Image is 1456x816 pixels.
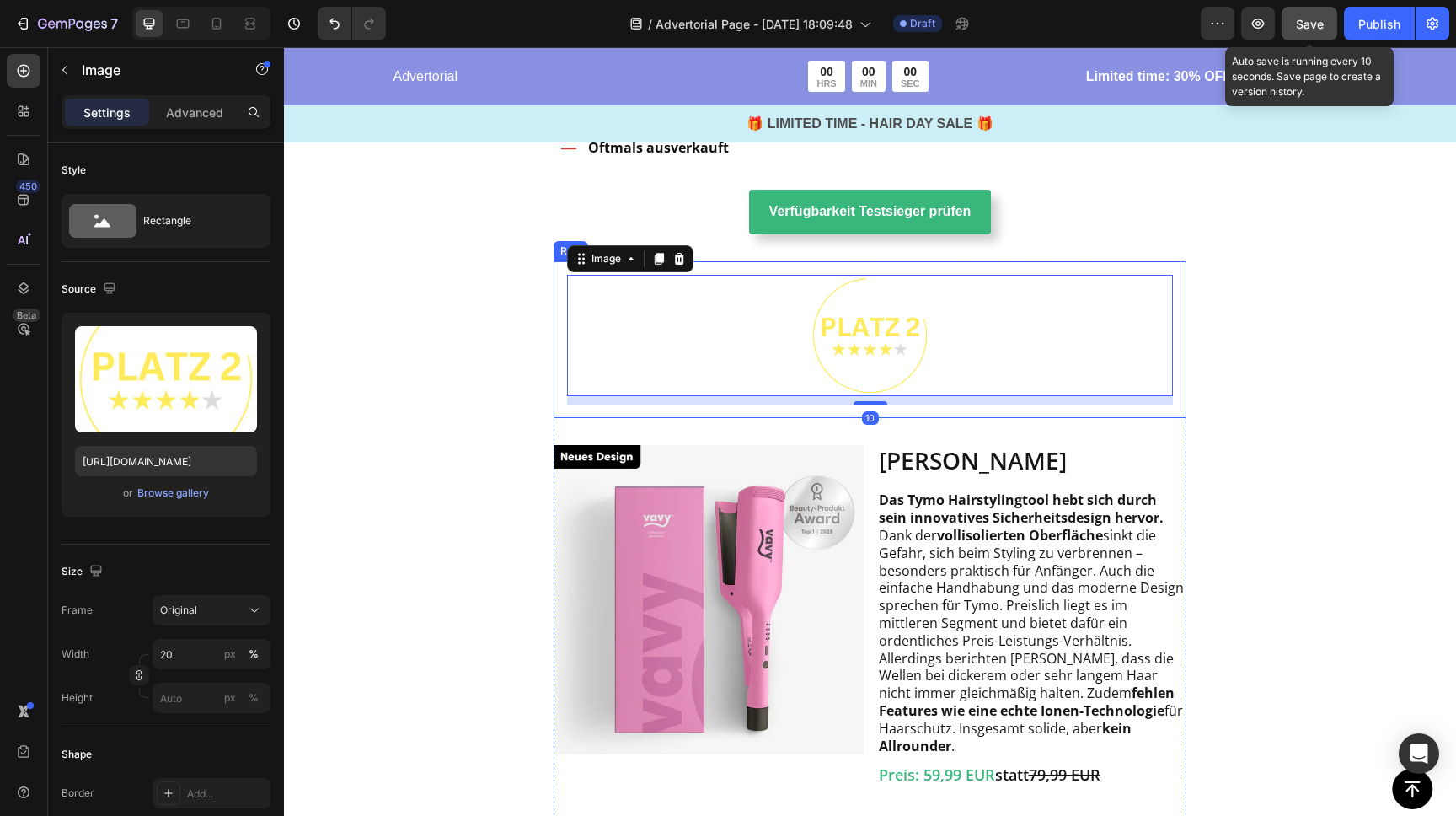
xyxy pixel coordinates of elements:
[62,278,120,301] div: Source
[62,690,93,706] label: Height
[465,142,708,187] button: <p><strong>Verfügbarkeit Testsieger prüfen</strong></p>
[136,485,210,502] button: Browse gallery
[153,683,270,713] input: px%
[7,7,126,40] button: 7
[75,326,257,432] img: preview-image
[1344,7,1415,40] button: Publish
[1296,17,1324,31] span: Save
[595,400,902,428] p: [PERSON_NAME]
[593,398,903,430] div: Rich Text Editor. Editing area: main
[711,717,816,738] span: statt
[153,595,270,625] button: Original
[1282,7,1337,40] button: Save
[62,786,94,801] div: Border
[153,639,270,669] input: px%
[578,364,595,378] div: 10
[82,60,225,80] p: Image
[160,603,197,618] span: Original
[304,91,445,110] strong: Oftmals ausverkauft
[249,647,259,662] div: %
[910,16,935,31] span: Draft
[123,483,133,503] span: or
[284,47,1456,816] iframe: Design area
[249,690,259,706] div: %
[244,688,264,708] button: px
[485,157,688,171] strong: Verfügbarkeit Testsieger prüfen
[595,444,902,707] p: Dank der sinkt die Gefahr, sich beim Styling zu verbrennen – besonders praktisch für Anfänger. Au...
[526,228,647,349] img: gempages_585425760114705079-21a4cd80-902a-4097-8b23-f5438e6ccb80.webp
[110,13,118,34] p: 7
[62,561,106,583] div: Size
[653,479,819,497] strong: vollisolierten Oberfläche
[220,688,240,708] button: %
[16,180,40,193] div: 450
[224,647,236,662] div: px
[62,747,92,762] div: Shape
[818,672,848,690] strong: kein
[595,717,711,738] span: Preis: 59,99 EUR
[318,7,386,40] div: Undo/Redo
[244,644,264,664] button: px
[270,398,580,708] img: gempages_585425760114705079-3282a908-2537-44f0-95c6-3f17ca25224f.webp
[83,104,131,121] p: Settings
[137,486,209,501] div: Browse gallery
[745,717,816,738] s: 79,99 EUR
[220,644,240,664] button: %
[595,443,880,480] strong: Das Tymo Hairstylingtool hebt sich durch sein innovatives Sicherheitsdesign hervor.
[62,163,86,178] div: Style
[593,443,903,709] div: Rich Text Editor. Editing area: main
[187,786,266,802] div: Add...
[13,309,40,322] div: Beta
[166,104,223,121] p: Advanced
[656,15,853,33] span: Advertorial Page - [DATE] 18:09:48
[62,603,93,618] label: Frame
[595,636,891,673] strong: fehlen Features wie eine echte Ionen-Technologie
[1358,15,1400,33] div: Publish
[595,690,667,708] strong: Allrounder
[1399,733,1439,774] div: Open Intercom Messenger
[648,15,652,33] span: /
[224,690,236,706] div: px
[273,196,301,212] div: Row
[304,204,340,219] div: Image
[143,201,246,240] div: Rectangle
[75,446,257,476] input: https://example.com/image.jpg
[62,647,89,662] label: Width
